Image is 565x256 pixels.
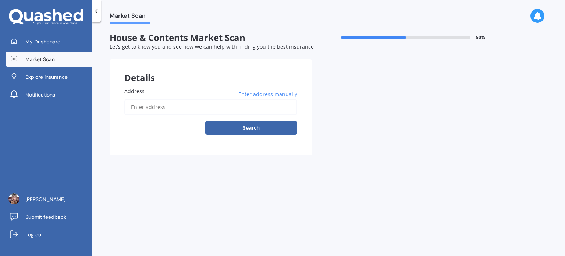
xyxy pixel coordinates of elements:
span: Market Scan [25,56,55,63]
a: [PERSON_NAME] [6,192,92,207]
span: Market Scan [110,12,150,22]
span: Explore insurance [25,73,68,81]
span: Let's get to know you and see how we can help with finding you the best insurance [110,43,314,50]
a: Submit feedback [6,210,92,224]
input: Enter address [124,99,297,115]
span: 50 % [476,35,485,40]
span: [PERSON_NAME] [25,196,65,203]
span: My Dashboard [25,38,61,45]
span: House & Contents Market Scan [110,32,312,43]
span: Log out [25,231,43,238]
span: Enter address manually [238,91,297,98]
a: Notifications [6,87,92,102]
span: Notifications [25,91,55,98]
span: Submit feedback [25,213,66,221]
button: Search [205,121,297,135]
span: Address [124,88,145,95]
a: Explore insurance [6,70,92,84]
div: Details [110,59,312,81]
a: Log out [6,227,92,242]
img: ACg8ocLZdRmjC8bfDtDQk4SP82tOJ_3OR6kKgo7YJW6oWwylDOQTGX8=s96-c [8,193,19,204]
a: My Dashboard [6,34,92,49]
a: Market Scan [6,52,92,67]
